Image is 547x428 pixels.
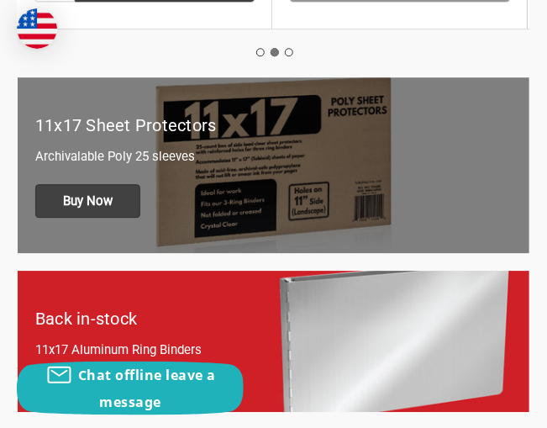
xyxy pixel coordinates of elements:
[35,147,512,166] p: Archivalable Poly 25 sleeves
[78,366,216,411] span: Chat offline leave a message
[285,48,293,56] button: 3 of 3
[18,271,529,412] a: Back in-stock 11x17 Aluminum Ring Binders
[35,113,512,138] h1: 11x17 Sheet Protectors
[35,306,512,331] h1: Back in-stock
[18,77,529,252] a: 11x17 sheet protectors 11x17 Sheet Protectors Archivalable Poly 25 sleeves Buy Now
[35,184,140,218] span: Buy Now
[271,48,279,56] button: 2 of 3
[408,383,547,428] iframe: Google Customer Reviews
[256,48,265,56] button: 1 of 3
[17,8,57,49] img: duty and tax information for United States
[17,362,244,415] button: Chat offline leave a message
[35,341,512,360] p: 11x17 Aluminum Ring Binders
